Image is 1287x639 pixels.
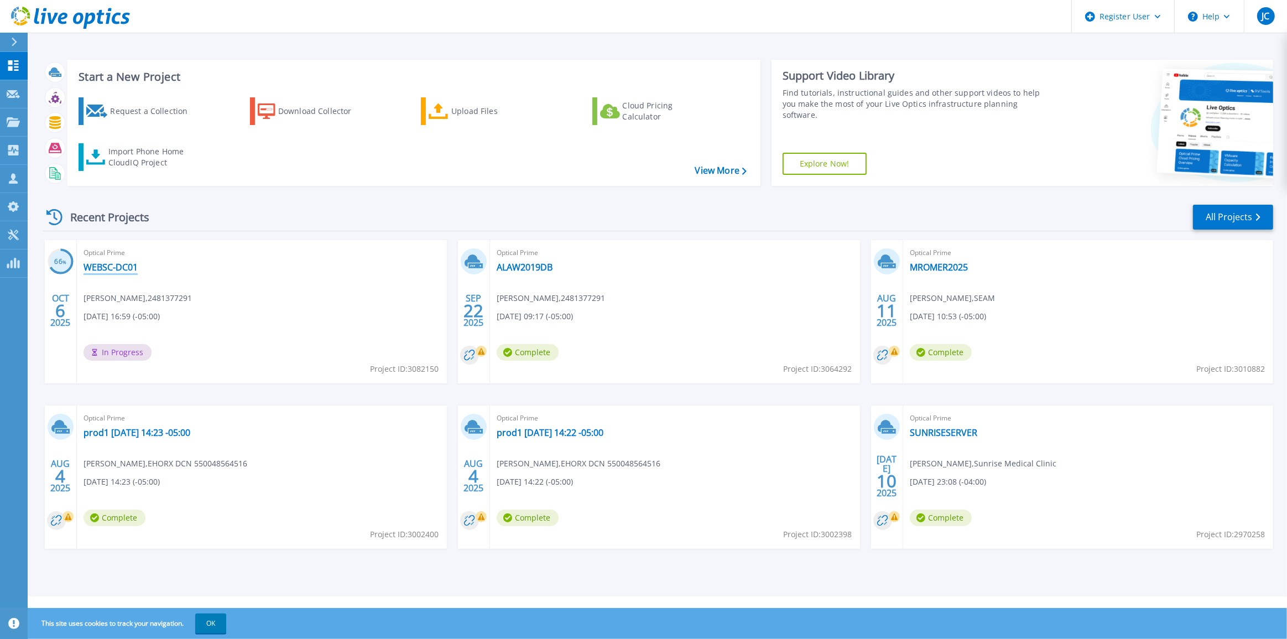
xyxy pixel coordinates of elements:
[497,412,853,424] span: Optical Prime
[910,344,972,361] span: Complete
[695,165,747,176] a: View More
[463,456,484,496] div: AUG 2025
[783,528,852,541] span: Project ID: 3002398
[30,614,226,633] span: This site uses cookies to track your navigation.
[910,292,995,304] span: [PERSON_NAME] , SEAM
[910,247,1267,259] span: Optical Prime
[108,146,195,168] div: Import Phone Home CloudIQ Project
[278,100,367,122] div: Download Collector
[497,247,853,259] span: Optical Prime
[50,456,71,496] div: AUG 2025
[463,290,484,331] div: SEP 2025
[783,363,852,375] span: Project ID: 3064292
[497,458,660,470] span: [PERSON_NAME] , EHORX DCN 550048564516
[910,476,986,488] span: [DATE] 23:08 (-04:00)
[84,247,440,259] span: Optical Prime
[84,476,160,488] span: [DATE] 14:23 (-05:00)
[55,471,65,481] span: 4
[48,256,74,268] h3: 66
[910,458,1056,470] span: [PERSON_NAME] , Sunrise Medical Clinic
[497,310,573,323] span: [DATE] 09:17 (-05:00)
[877,306,897,315] span: 11
[84,427,190,438] a: prod1 [DATE] 14:23 -05:00
[421,97,544,125] a: Upload Files
[110,100,199,122] div: Request a Collection
[84,310,160,323] span: [DATE] 16:59 (-05:00)
[877,476,897,486] span: 10
[84,292,192,304] span: [PERSON_NAME] , 2481377291
[876,456,897,496] div: [DATE] 2025
[497,292,605,304] span: [PERSON_NAME] , 2481377291
[910,412,1267,424] span: Optical Prime
[43,204,164,231] div: Recent Projects
[79,71,746,83] h3: Start a New Project
[79,97,202,125] a: Request a Collection
[910,310,986,323] span: [DATE] 10:53 (-05:00)
[1262,12,1269,20] span: JC
[84,458,247,470] span: [PERSON_NAME] , EHORX DCN 550048564516
[1193,205,1273,230] a: All Projects
[497,344,559,361] span: Complete
[84,344,152,361] span: In Progress
[62,259,66,265] span: %
[497,476,573,488] span: [DATE] 14:22 (-05:00)
[250,97,373,125] a: Download Collector
[468,471,478,481] span: 4
[1196,363,1265,375] span: Project ID: 3010882
[370,363,439,375] span: Project ID: 3082150
[55,306,65,315] span: 6
[451,100,540,122] div: Upload Files
[623,100,711,122] div: Cloud Pricing Calculator
[783,87,1041,121] div: Find tutorials, instructional guides and other support videos to help you make the most of your L...
[876,290,897,331] div: AUG 2025
[592,97,716,125] a: Cloud Pricing Calculator
[783,153,867,175] a: Explore Now!
[195,614,226,633] button: OK
[84,262,138,273] a: WEBSC-DC01
[1196,528,1265,541] span: Project ID: 2970258
[910,262,968,273] a: MROMER2025
[497,427,603,438] a: prod1 [DATE] 14:22 -05:00
[910,427,977,438] a: SUNRISESERVER
[497,262,553,273] a: ALAW2019DB
[50,290,71,331] div: OCT 2025
[910,510,972,526] span: Complete
[497,510,559,526] span: Complete
[370,528,439,541] span: Project ID: 3002400
[84,510,145,526] span: Complete
[463,306,483,315] span: 22
[783,69,1041,83] div: Support Video Library
[84,412,440,424] span: Optical Prime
